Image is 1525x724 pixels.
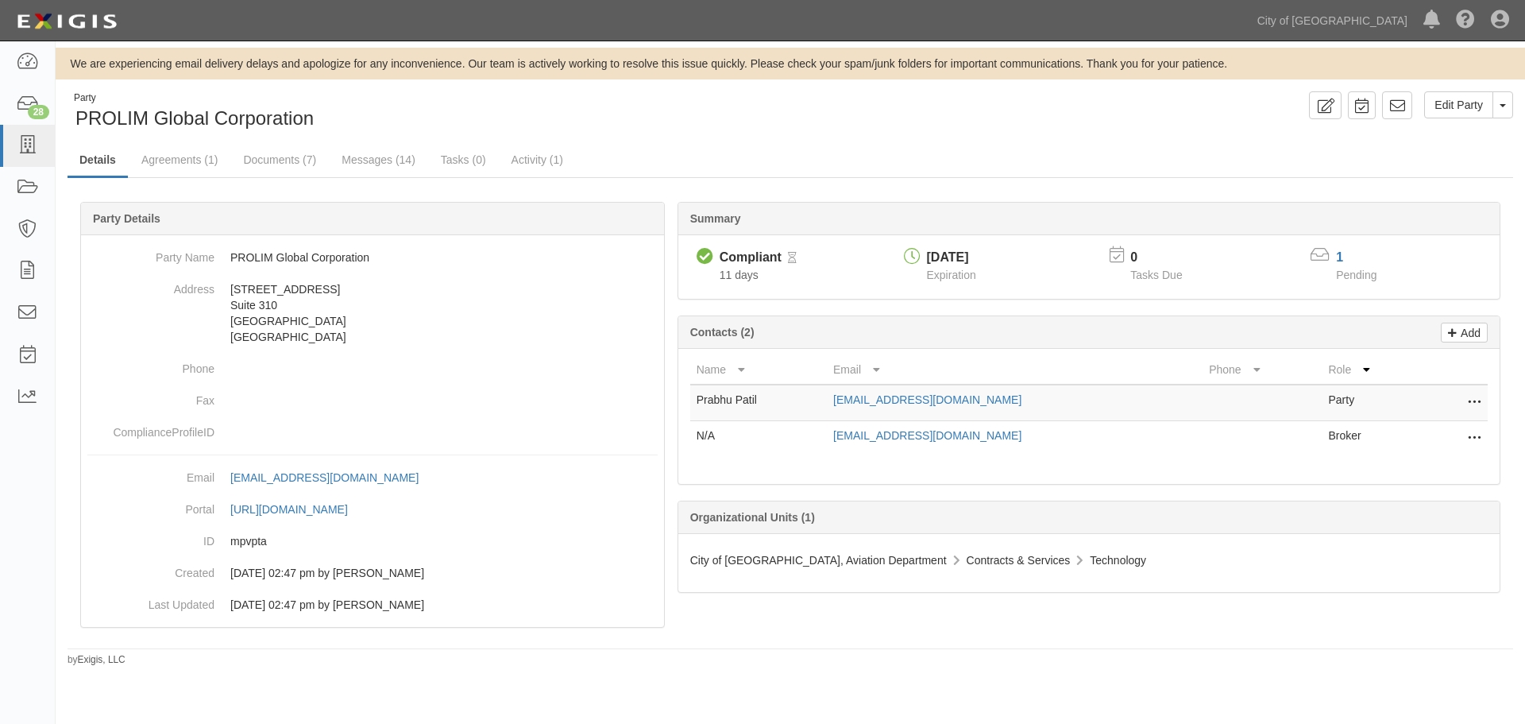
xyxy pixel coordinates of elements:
[68,144,128,178] a: Details
[690,421,827,457] td: N/A
[1322,421,1424,457] td: Broker
[87,385,214,408] dt: Fax
[690,326,755,339] b: Contacts (2)
[230,471,436,484] a: [EMAIL_ADDRESS][DOMAIN_NAME]
[87,525,658,557] dd: mpvpta
[93,212,160,225] b: Party Details
[230,503,365,516] a: [URL][DOMAIN_NAME]
[87,273,214,297] dt: Address
[12,7,122,36] img: logo-5460c22ac91f19d4615b14bd174203de0afe785f0fc80cf4dbbc73dc1793850b.png
[75,107,314,129] span: PROLIM Global Corporation
[230,470,419,486] div: [EMAIL_ADDRESS][DOMAIN_NAME]
[720,269,759,281] span: Since 08/08/2025
[1336,250,1343,264] a: 1
[87,589,214,613] dt: Last Updated
[68,653,125,667] small: by
[1203,355,1322,385] th: Phone
[87,242,214,265] dt: Party Name
[1090,554,1146,567] span: Technology
[1322,385,1424,421] td: Party
[500,144,575,176] a: Activity (1)
[87,273,658,353] dd: [STREET_ADDRESS] Suite 310 [GEOGRAPHIC_DATA] [GEOGRAPHIC_DATA]
[429,144,498,176] a: Tasks (0)
[87,557,214,581] dt: Created
[1336,269,1376,281] span: Pending
[87,557,658,589] dd: 04/24/2025 02:47 pm by Tirzah Martinez
[827,355,1203,385] th: Email
[1424,91,1493,118] a: Edit Party
[927,249,976,267] div: [DATE]
[833,393,1021,406] a: [EMAIL_ADDRESS][DOMAIN_NAME]
[833,429,1021,442] a: [EMAIL_ADDRESS][DOMAIN_NAME]
[690,212,741,225] b: Summary
[1130,249,1202,267] p: 0
[87,589,658,621] dd: 04/24/2025 02:47 pm by Tirzah Martinez
[697,249,713,265] i: Compliant
[56,56,1525,72] div: We are experiencing email delivery delays and apologize for any inconvenience. Our team is active...
[1441,323,1488,343] a: Add
[690,511,815,524] b: Organizational Units (1)
[87,242,658,273] dd: PROLIM Global Corporation
[690,355,827,385] th: Name
[788,253,797,264] i: Pending Review
[720,249,782,267] div: Compliant
[28,105,49,119] div: 28
[129,144,230,176] a: Agreements (1)
[330,144,427,176] a: Messages (14)
[690,554,947,567] span: City of [GEOGRAPHIC_DATA], Aviation Department
[1249,5,1415,37] a: City of [GEOGRAPHIC_DATA]
[68,91,778,132] div: PROLIM Global Corporation
[231,144,328,176] a: Documents (7)
[967,554,1071,567] span: Contracts & Services
[87,416,214,440] dt: ComplianceProfileID
[927,269,976,281] span: Expiration
[78,654,125,665] a: Exigis, LLC
[1456,11,1475,30] i: Help Center - Complianz
[1322,355,1424,385] th: Role
[87,353,214,377] dt: Phone
[690,385,827,421] td: Prabhu Patil
[87,494,214,517] dt: Portal
[74,91,314,105] div: Party
[87,462,214,486] dt: Email
[87,525,214,549] dt: ID
[1457,323,1481,342] p: Add
[1130,269,1182,281] span: Tasks Due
